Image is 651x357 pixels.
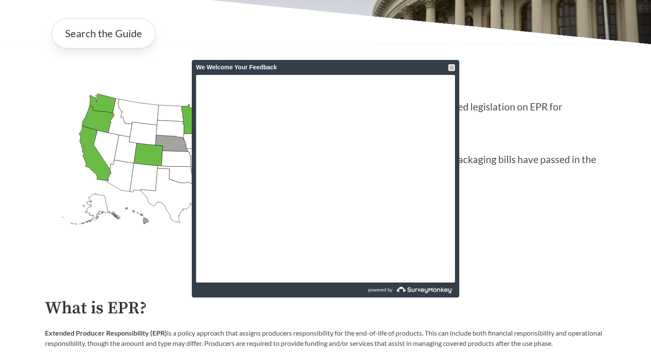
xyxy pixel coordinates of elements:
[45,329,167,337] strong: Extended Producer Responsibility (EPR)
[326,86,606,139] p: States have introduced legislation on EPR for packaging in [DATE]
[326,139,606,191] p: EPR for packaging bills have passed in the U.S.
[45,328,606,348] p: is a policy approach that assigns producers responsibility for the end-of-life of products. This ...
[368,283,392,297] span: powered by
[196,60,455,75] div: We Welcome Your Feedback
[52,18,155,48] a: Search the Guide
[45,299,606,318] h2: What is EPR?
[327,283,455,297] a: powered by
